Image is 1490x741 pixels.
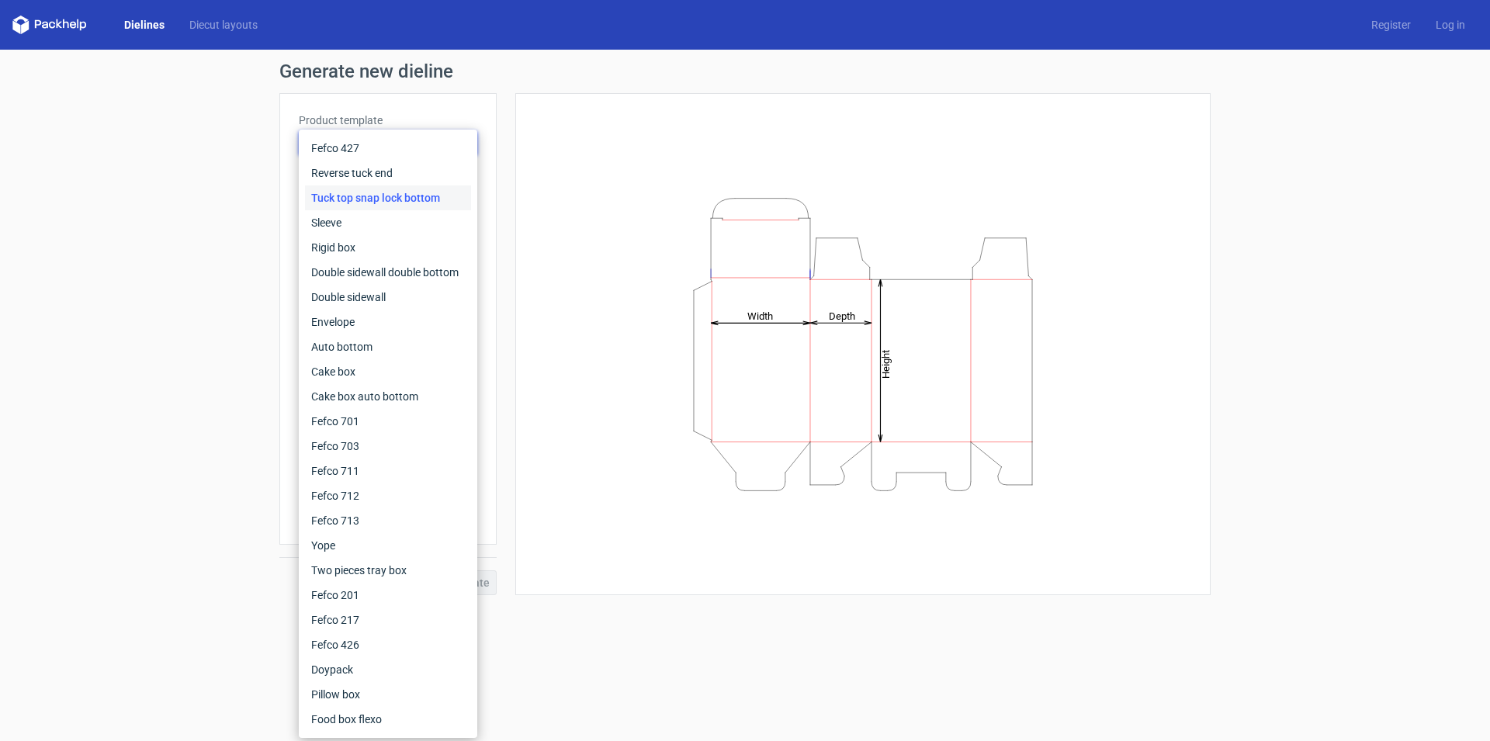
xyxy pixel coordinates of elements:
[305,434,471,459] div: Fefco 703
[305,136,471,161] div: Fefco 427
[305,210,471,235] div: Sleeve
[880,349,892,378] tspan: Height
[305,185,471,210] div: Tuck top snap lock bottom
[299,113,477,128] label: Product template
[1359,17,1423,33] a: Register
[305,533,471,558] div: Yope
[305,260,471,285] div: Double sidewall double bottom
[305,359,471,384] div: Cake box
[747,310,773,321] tspan: Width
[305,558,471,583] div: Two pieces tray box
[1423,17,1478,33] a: Log in
[305,409,471,434] div: Fefco 701
[177,17,270,33] a: Diecut layouts
[305,235,471,260] div: Rigid box
[305,310,471,334] div: Envelope
[305,657,471,682] div: Doypack
[112,17,177,33] a: Dielines
[305,583,471,608] div: Fefco 201
[305,508,471,533] div: Fefco 713
[305,682,471,707] div: Pillow box
[305,334,471,359] div: Auto bottom
[829,310,855,321] tspan: Depth
[305,707,471,732] div: Food box flexo
[305,483,471,508] div: Fefco 712
[305,459,471,483] div: Fefco 711
[279,62,1211,81] h1: Generate new dieline
[305,161,471,185] div: Reverse tuck end
[305,384,471,409] div: Cake box auto bottom
[305,608,471,632] div: Fefco 217
[305,285,471,310] div: Double sidewall
[305,632,471,657] div: Fefco 426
